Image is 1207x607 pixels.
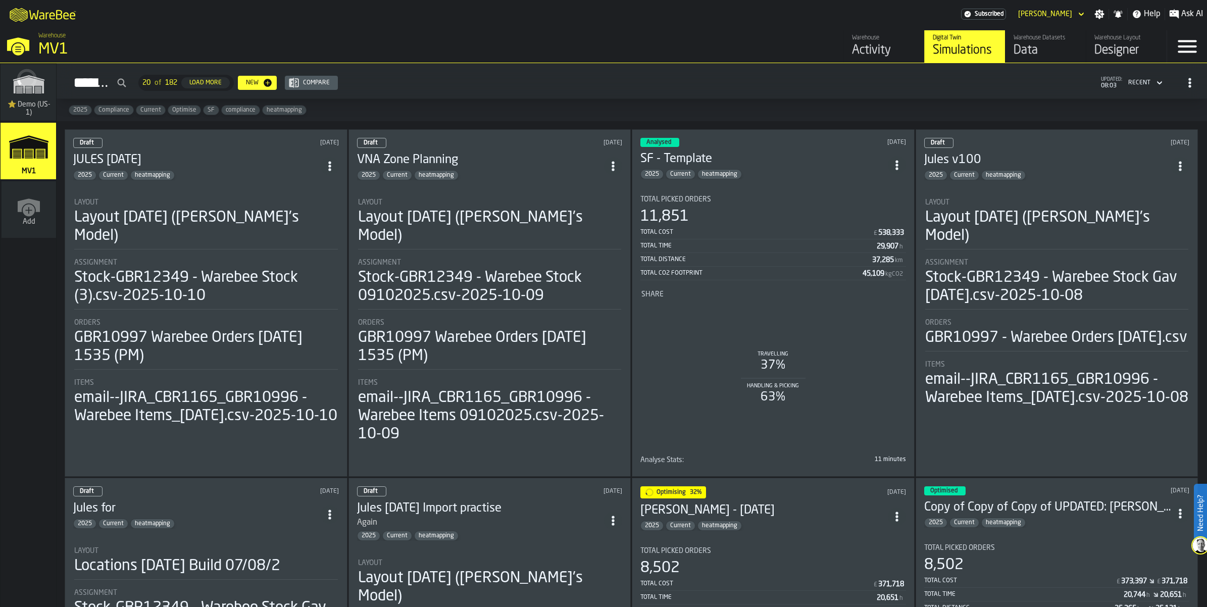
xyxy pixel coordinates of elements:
div: Title [74,379,338,387]
div: Again [357,517,377,529]
div: Title [74,319,338,327]
div: DropdownMenuValue-4 [1128,79,1150,86]
div: Stat Value [877,242,898,250]
span: Compliance [94,107,133,114]
div: Updated: 09/10/2025, 11:19:35 Created: 08/10/2025, 14:25:46 [1072,139,1189,146]
div: Title [640,195,906,204]
div: MV1 [38,40,311,59]
span: Warehouse [38,32,66,39]
span: £ [874,581,877,588]
button: button-Load More [181,77,230,88]
h3: Copy of Copy of Copy of UPDATED: [PERSON_NAME] & [PERSON_NAME] for comparison to G&A [DATE] [924,499,1172,516]
span: Current [136,107,165,114]
a: link-to-/wh/new [2,181,56,240]
div: ItemListCard-DashboardItemContainer [348,129,631,477]
h2: button-Simulations [57,63,1207,99]
div: DropdownMenuValue-Jules McBlain [1014,8,1086,20]
div: Title [358,198,622,207]
span: Layout [925,198,949,207]
div: DropdownMenuValue-4 [1124,77,1165,89]
div: stat-Items [358,379,622,443]
div: status-0 2 [357,486,386,496]
div: VNA Zone Planning [357,152,605,168]
div: Title [358,259,622,267]
a: link-to-/wh/i/103622fe-4b04-4da1-b95f-2619b9c959cc/simulations [1,64,57,123]
div: 8,502 [924,556,964,574]
span: 32% [690,489,702,495]
span: heatmapping [131,520,174,527]
div: Warehouse [852,34,916,41]
div: Stat Value [863,270,884,278]
a: link-to-/wh/i/3ccf57d1-1e0c-4a81-a3bb-c2011c5f0d50/data [1005,30,1086,63]
div: Stat Value [1160,591,1182,599]
div: status-1 2 [640,486,706,498]
div: stat-Total Picked Orders [640,195,906,280]
span: Ask AI [1181,8,1203,20]
span: Current [950,172,979,179]
span: Layout [74,198,98,207]
div: 11,851 [640,208,689,226]
h3: [PERSON_NAME] - [DATE] [640,502,888,519]
span: Items [74,379,94,387]
div: Title [358,319,622,327]
span: Subscribed [975,11,1003,18]
div: Title [925,361,1189,369]
div: Title [358,559,622,567]
section: card-SimulationDashboardCard-draft [73,188,339,427]
h3: Jules v100 [924,152,1172,168]
span: Assignment [74,259,117,267]
span: heatmapping [698,522,741,529]
div: Simulations [933,42,997,59]
span: Current [99,520,128,527]
span: 2025 [925,519,947,526]
span: Current [950,519,979,526]
div: Layout [DATE] ([PERSON_NAME]'s Model) [358,569,622,605]
label: button-toggle-Help [1128,8,1165,20]
div: Title [925,259,1189,267]
span: Draft [931,140,945,146]
div: Copy of Copy of Copy of UPDATED: Aaron & Julia for comparison to G&A 12th Sept [924,499,1172,516]
div: Activity [852,42,916,59]
div: Stat Value [1124,591,1145,599]
span: MV1 [20,167,38,175]
div: Title [74,589,338,597]
h3: JULES [DATE] [73,152,321,168]
div: Layout [DATE] ([PERSON_NAME]'s Model) [358,209,622,245]
span: 2025 [641,171,663,178]
span: heatmapping [131,172,174,179]
span: Total Picked Orders [924,544,995,552]
span: Analysed [646,139,671,145]
span: heatmapping [415,532,458,539]
div: Compare [299,79,334,86]
span: heatmapping [698,171,741,178]
div: Total CO2 Footprint [640,270,863,277]
div: stat-Assignment [925,259,1189,310]
span: 08:03 [1101,82,1122,89]
div: Total Cost [640,229,873,236]
span: 2025 [74,172,96,179]
div: Stat Value [1121,577,1147,585]
div: stat-Items [74,379,338,425]
span: Assignment [358,259,401,267]
span: Current [666,522,695,529]
span: Layout [74,547,98,555]
span: Optimised [930,488,958,494]
div: Layout [DATE] ([PERSON_NAME]'s Model) [74,209,338,245]
div: Title [641,290,905,298]
div: GBR10997 Warebee Orders [DATE] 1535 (PM) [358,329,622,365]
div: Title [74,547,338,555]
div: stat-Orders [358,319,622,370]
span: Draft [80,140,94,146]
div: Layout [DATE] ([PERSON_NAME]'s Model) [925,209,1189,245]
div: Updated: 10/10/2025, 01:31:52 Created: 10/10/2025, 01:31:42 [505,139,622,146]
section: card-SimulationDashboardCard-draft [924,188,1190,409]
div: Stat Value [878,580,904,588]
span: Current [666,171,695,178]
span: Items [358,379,378,387]
div: Updated: 03/10/2025, 17:00:50 Created: 03/10/2025, 16:47:03 [1078,487,1189,494]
